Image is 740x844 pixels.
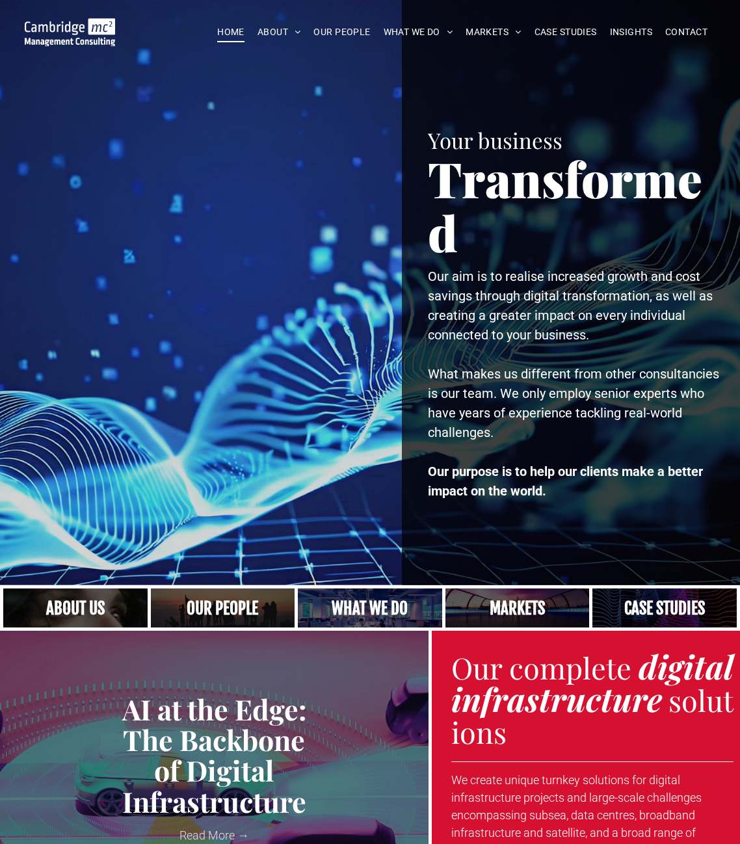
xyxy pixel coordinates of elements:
a: Our Markets | Cambridge Management Consulting [445,588,590,627]
a: A yoga teacher lifting his whole body off the ground in the peacock pose [298,588,442,627]
a: Read More → [10,826,419,844]
a: A crowd in silhouette at sunset, on a rise or lookout point [151,588,295,627]
a: AI at the Edge: The Backbone of Digital Infrastructure [10,694,419,817]
a: Close up of woman's face, centered on her eyes [3,588,148,627]
a: WHAT WE DO [377,22,460,42]
a: CONTACT [659,22,714,42]
span: Our aim is to realise increased growth and cost savings through digital transformation, as well a... [428,269,713,343]
a: ABOUT [251,22,308,42]
a: OUR PEOPLE [307,22,377,42]
a: Your Business Transformed | Cambridge Management Consulting [25,20,116,34]
a: INSIGHTS [603,22,659,42]
a: CASE STUDIES [528,22,603,42]
img: Go to Homepage [25,18,116,46]
a: HOME [211,22,251,42]
span: What makes us different from other consultancies is our team. We only employ senior experts who h... [428,366,719,440]
strong: digital [639,644,733,688]
a: MARKETS [459,22,527,42]
strong: infrastructure [451,677,662,720]
span: solutions [451,680,733,752]
a: CASE STUDIES | See an Overview of All Our Case Studies | Cambridge Management Consulting [592,588,737,627]
span: Our complete [451,648,631,687]
strong: Our purpose is to help our clients make a better impact on the world. [428,464,703,499]
span: Your business [428,125,562,154]
span: Transformed [428,146,702,265]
